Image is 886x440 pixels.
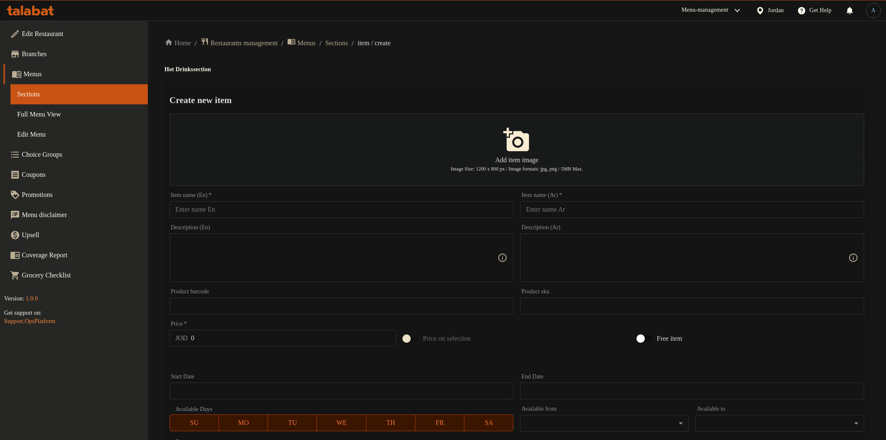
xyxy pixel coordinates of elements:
a: Restaurants management [201,37,278,49]
a: Choice Groups [3,145,148,165]
button: FR [415,414,464,431]
span: Restaurants management [211,38,278,48]
span: Free item [657,334,683,344]
span: Menus [23,69,141,79]
button: TH [366,414,415,431]
input: Enter name Ar [520,201,864,218]
li: / [281,38,284,48]
p: Add item image [183,155,851,165]
h4: Hot Drinks section [165,65,869,74]
span: WE [320,417,363,429]
button: TU [268,414,317,431]
a: Menus [287,37,316,49]
a: Sections [10,84,148,104]
a: Home [165,38,191,48]
span: Promotions [22,190,141,200]
span: 1.0.0 [26,295,38,302]
button: WE [317,414,366,431]
li: / [194,38,197,48]
input: Please enter product barcode [170,298,514,314]
a: Upsell [3,225,148,245]
span: Sections [17,89,141,99]
span: Menus [297,38,316,48]
span: Grocery Checklist [22,270,141,280]
p: JOD [175,333,188,343]
span: TH [370,417,412,429]
span: Image Size: 1200 x 800 px / Image formats: jpg, png / 5MB Max. [451,166,583,172]
span: MO [222,417,265,429]
li: / [351,38,354,48]
a: Edit Restaurant [3,24,148,44]
div: Menu-management [682,5,729,16]
span: TU [271,417,314,429]
span: SA [468,417,510,429]
input: Please enter price [191,330,397,347]
div: Jordan [768,6,784,15]
a: Coverage Report [3,245,148,265]
nav: breadcrumb [165,37,869,49]
button: MO [219,414,268,431]
span: FR [419,417,461,429]
span: Coupons [22,170,141,180]
a: Full Menu View [10,104,148,124]
button: SA [464,414,513,431]
a: Promotions [3,185,148,205]
span: Edit Menu [17,129,141,140]
span: Branches [22,49,141,59]
span: A [871,6,876,15]
a: Sections [325,38,348,48]
span: SU [173,417,216,429]
div: ​ [520,415,689,432]
a: Support.OpsPlatform [4,318,55,324]
span: Full Menu View [17,109,141,119]
span: Menu disclaimer [22,210,141,220]
h2: Create new item [170,94,864,106]
a: Coupons [3,165,148,185]
a: Grocery Checklist [3,265,148,285]
button: Add item imageImage Size: 1200 x 800 px / Image formats: jpg, png / 5MB Max. [170,114,864,186]
span: Coverage Report [22,250,141,260]
span: Version: [4,295,24,302]
span: Choice Groups [22,150,141,160]
span: Edit Restaurant [22,29,141,39]
span: Get support on: [4,310,41,316]
span: item / create [358,38,391,48]
input: Enter name En [170,201,514,218]
input: Please enter product sku [520,298,864,314]
li: / [319,38,322,48]
a: Menus [3,64,148,84]
a: Edit Menu [10,124,148,145]
button: SU [170,414,219,431]
span: Price on selection [423,334,471,344]
a: Menu disclaimer [3,205,148,225]
div: ​ [695,415,864,432]
a: Branches [3,44,148,64]
span: Upsell [22,230,141,240]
